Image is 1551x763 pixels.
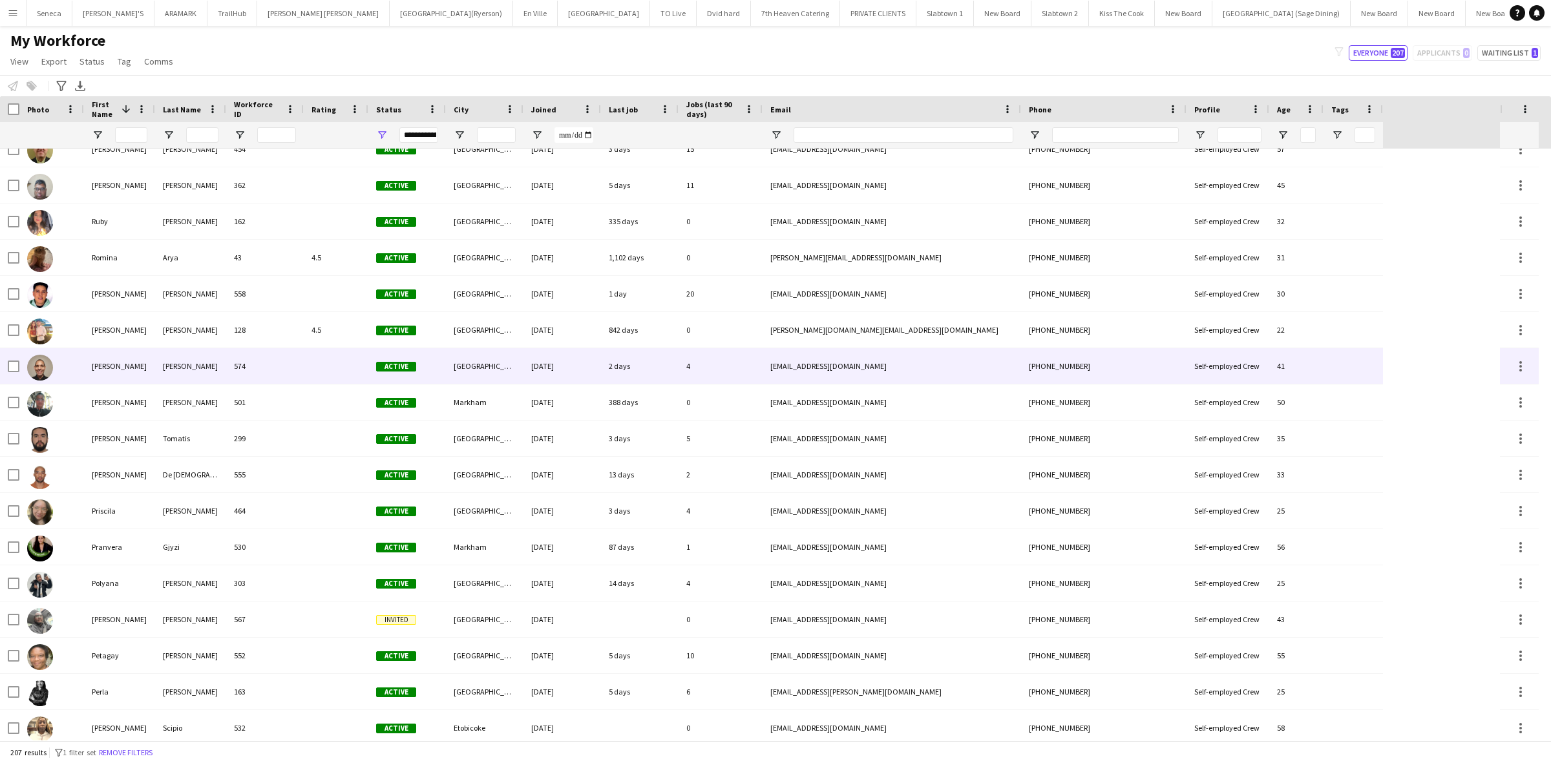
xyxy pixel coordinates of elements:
div: 4 [679,565,763,601]
div: [DATE] [523,348,601,384]
div: Markham [446,384,523,420]
div: Self-employed Crew [1187,457,1269,492]
div: 464 [226,493,304,528]
div: [DATE] [523,457,601,492]
div: 454 [226,131,304,167]
div: [PHONE_NUMBER] [1021,421,1187,456]
img: Rocio Gomez [27,319,53,344]
span: Invited [376,615,416,625]
div: 30 [1269,276,1324,311]
img: Ryan Rieck [27,138,53,163]
div: [PERSON_NAME] [155,167,226,203]
div: 25 [1269,493,1324,528]
div: Romina [84,240,155,275]
div: Self-employed Crew [1187,384,1269,420]
button: Open Filter Menu [234,129,246,141]
div: 0 [679,384,763,420]
button: Open Filter Menu [770,129,782,141]
div: [GEOGRAPHIC_DATA] [446,204,523,239]
span: 207 [1391,48,1405,58]
div: 163 [226,674,304,709]
div: Self-employed Crew [1187,710,1269,746]
span: Active [376,362,416,371]
img: Rupert Rodrigues [27,174,53,200]
div: [PERSON_NAME] [155,131,226,167]
div: [EMAIL_ADDRESS][DOMAIN_NAME] [763,131,1021,167]
img: Romina Arya [27,246,53,272]
div: [PHONE_NUMBER] [1021,493,1187,528]
div: [PERSON_NAME] [155,565,226,601]
div: [EMAIL_ADDRESS][DOMAIN_NAME] [763,421,1021,456]
div: 530 [226,529,304,565]
span: Last job [609,105,638,114]
div: Petagay [84,638,155,673]
div: 25 [1269,674,1324,709]
button: Open Filter Menu [531,129,543,141]
div: [PERSON_NAME] [155,674,226,709]
div: [DATE] [523,167,601,203]
div: 299 [226,421,304,456]
img: Polyana Rodrigues [27,572,53,598]
div: 567 [226,601,304,637]
div: 842 days [601,312,679,348]
span: Active [376,253,416,263]
span: Active [376,543,416,552]
div: Self-employed Crew [1187,204,1269,239]
div: 532 [226,710,304,746]
div: 14 days [601,565,679,601]
span: First Name [92,99,116,119]
button: New Board [1466,1,1523,26]
div: 41 [1269,348,1324,384]
div: [PERSON_NAME] [84,601,155,637]
div: [DATE] [523,384,601,420]
div: [DATE] [523,204,601,239]
div: 10 [679,638,763,673]
div: [GEOGRAPHIC_DATA] [446,493,523,528]
div: Self-employed Crew [1187,167,1269,203]
a: Export [36,53,72,70]
div: Polyana [84,565,155,601]
div: Self-employed Crew [1187,421,1269,456]
div: 5 days [601,674,679,709]
div: [PHONE_NUMBER] [1021,565,1187,601]
button: Everyone207 [1349,45,1408,61]
div: [PHONE_NUMBER] [1021,204,1187,239]
span: Active [376,651,416,661]
button: En Ville [513,1,558,26]
div: [EMAIL_ADDRESS][DOMAIN_NAME] [763,601,1021,637]
div: Priscila [84,493,155,528]
div: Self-employed Crew [1187,276,1269,311]
div: [GEOGRAPHIC_DATA] [446,674,523,709]
div: Markham [446,529,523,565]
button: PRIVATE CLIENTS [840,1,916,26]
button: Open Filter Menu [163,129,174,141]
div: [PHONE_NUMBER] [1021,240,1187,275]
div: [EMAIL_ADDRESS][DOMAIN_NAME] [763,204,1021,239]
div: 31 [1269,240,1324,275]
input: Email Filter Input [794,127,1013,143]
div: [GEOGRAPHIC_DATA] [446,240,523,275]
div: 6 [679,674,763,709]
div: 1 [679,529,763,565]
div: [GEOGRAPHIC_DATA] [446,131,523,167]
input: Joined Filter Input [554,127,593,143]
button: Slabtown 1 [916,1,974,26]
div: [PERSON_NAME] [84,167,155,203]
div: [PERSON_NAME][DOMAIN_NAME][EMAIL_ADDRESS][DOMAIN_NAME] [763,312,1021,348]
span: Active [376,434,416,444]
img: Renato Tomatis [27,427,53,453]
div: 11 [679,167,763,203]
div: [DATE] [523,493,601,528]
div: Self-employed Crew [1187,638,1269,673]
div: 501 [226,384,304,420]
img: Petagay Dixon [27,644,53,670]
div: [EMAIL_ADDRESS][DOMAIN_NAME] [763,457,1021,492]
div: [PHONE_NUMBER] [1021,674,1187,709]
div: 32 [1269,204,1324,239]
input: Last Name Filter Input [186,127,218,143]
div: 0 [679,710,763,746]
span: 1 [1532,48,1538,58]
span: Status [376,105,401,114]
div: [EMAIL_ADDRESS][DOMAIN_NAME] [763,348,1021,384]
div: [DATE] [523,674,601,709]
